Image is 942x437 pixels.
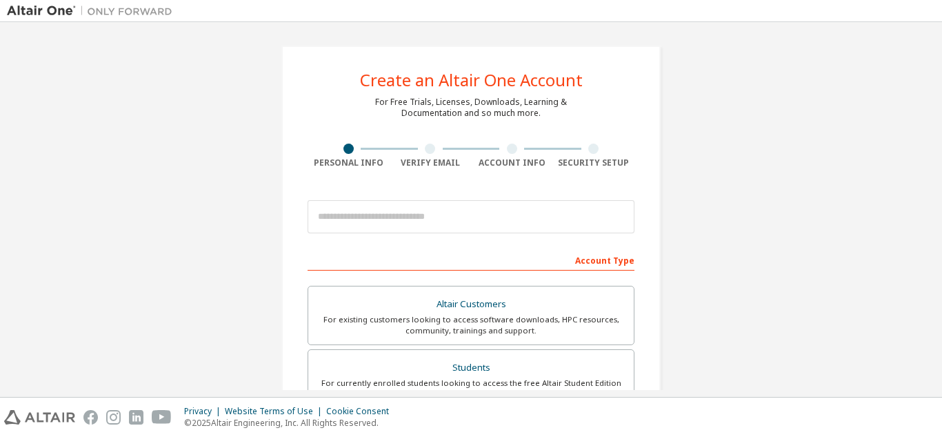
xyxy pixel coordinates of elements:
[106,410,121,425] img: instagram.svg
[152,410,172,425] img: youtube.svg
[471,157,553,168] div: Account Info
[317,295,625,314] div: Altair Customers
[317,314,625,336] div: For existing customers looking to access software downloads, HPC resources, community, trainings ...
[317,378,625,400] div: For currently enrolled students looking to access the free Altair Student Edition bundle and all ...
[360,72,583,88] div: Create an Altair One Account
[326,406,397,417] div: Cookie Consent
[308,157,390,168] div: Personal Info
[184,417,397,429] p: © 2025 Altair Engineering, Inc. All Rights Reserved.
[225,406,326,417] div: Website Terms of Use
[308,249,634,271] div: Account Type
[184,406,225,417] div: Privacy
[553,157,635,168] div: Security Setup
[390,157,472,168] div: Verify Email
[4,410,75,425] img: altair_logo.svg
[7,4,179,18] img: Altair One
[375,97,567,119] div: For Free Trials, Licenses, Downloads, Learning & Documentation and so much more.
[317,358,625,378] div: Students
[83,410,98,425] img: facebook.svg
[129,410,143,425] img: linkedin.svg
